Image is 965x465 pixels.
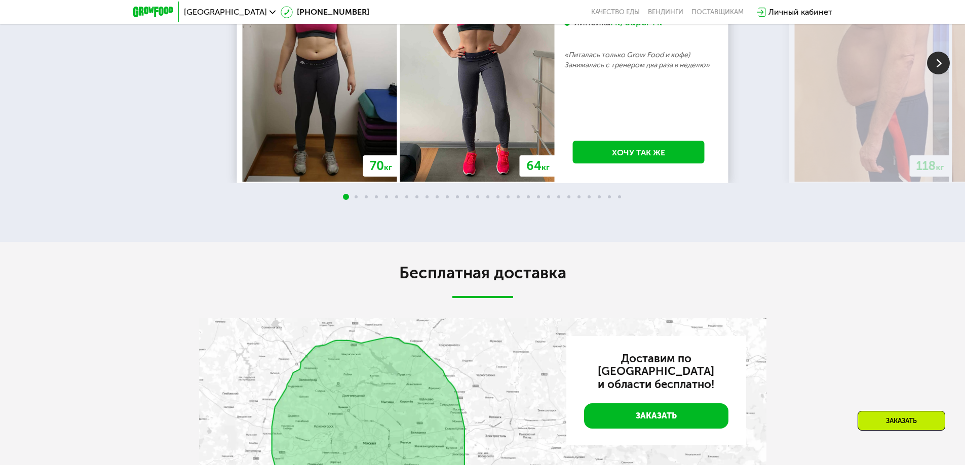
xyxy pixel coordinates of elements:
p: «Питалась только Grow Food и кофе) Занималась с тренером два раза в неделю» [564,50,713,70]
a: Заказать [584,403,728,429]
span: кг [936,162,944,172]
img: Slide right [927,52,950,74]
h2: Бесплатная доставка [199,263,766,283]
div: поставщикам [691,8,744,16]
h3: Доставим по [GEOGRAPHIC_DATA] и области бесплатно! [584,352,728,392]
a: [PHONE_NUMBER] [281,6,369,18]
span: кг [542,162,550,172]
a: Вендинги [648,8,683,16]
div: Личный кабинет [768,6,832,18]
div: Заказать [858,411,945,431]
div: 64 [520,155,556,177]
span: [GEOGRAPHIC_DATA] [184,8,267,16]
div: 118 [910,155,951,177]
a: Качество еды [591,8,640,16]
a: Хочу так же [573,141,705,163]
span: кг [384,162,392,172]
div: 70 [363,155,399,177]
